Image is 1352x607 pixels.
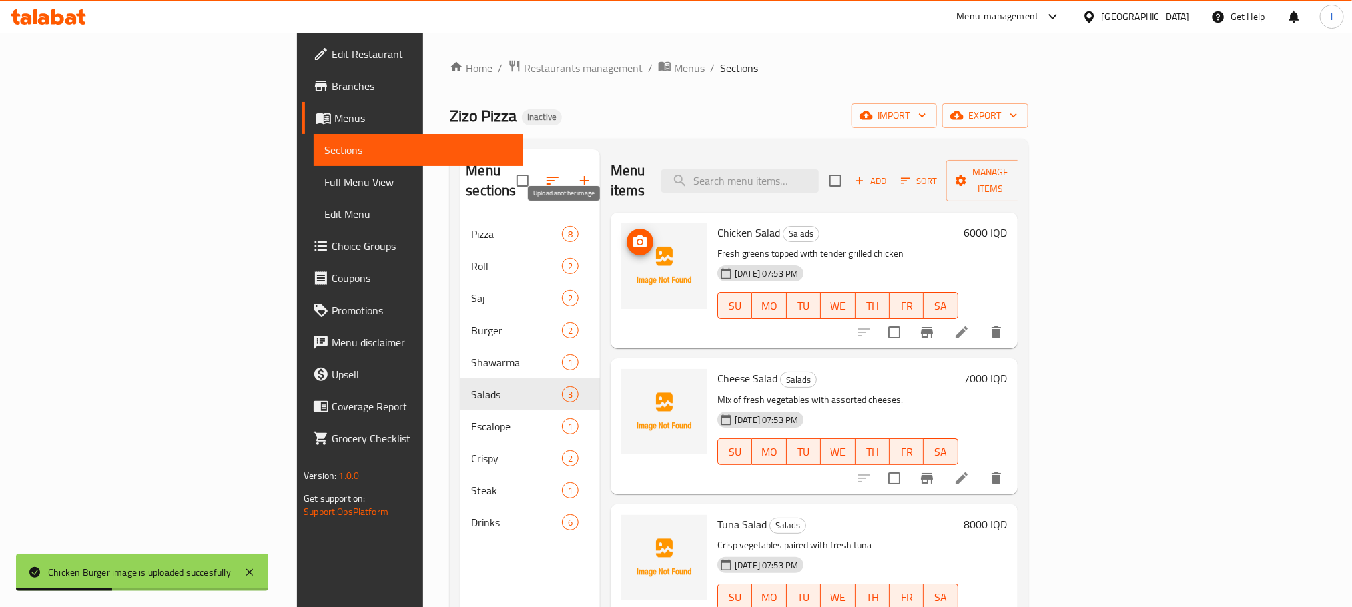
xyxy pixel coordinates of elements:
span: Promotions [332,302,512,318]
button: Manage items [946,160,1036,201]
a: Choice Groups [302,230,523,262]
span: Edit Restaurant [332,46,512,62]
span: Salads [781,372,816,388]
span: Select to update [880,464,908,492]
span: SA [929,296,952,316]
span: Salads [770,518,805,533]
div: Salads [769,518,806,534]
div: Pizza8 [460,218,600,250]
button: Branch-specific-item [911,316,943,348]
span: Sort [901,173,938,189]
button: SU [717,438,752,465]
span: Salads [471,386,561,402]
img: Chicken Salad [621,223,707,309]
a: Promotions [302,294,523,326]
a: Edit menu item [954,470,970,486]
span: MO [757,588,781,607]
button: WE [821,292,855,319]
h6: 6000 IQD [964,223,1007,242]
span: Tuna Salad [717,514,767,534]
a: Menus [658,59,705,77]
span: [DATE] 07:53 PM [729,414,803,426]
div: Crispy2 [460,442,600,474]
span: Coupons [332,270,512,286]
span: Burger [471,322,561,338]
span: SU [723,442,747,462]
div: Roll2 [460,250,600,282]
a: Coupons [302,262,523,294]
span: Get support on: [304,490,365,507]
span: Salads [783,226,819,241]
span: Cheese Salad [717,368,777,388]
span: Steak [471,482,561,498]
a: Coverage Report [302,390,523,422]
span: Branches [332,78,512,94]
a: Edit Restaurant [302,38,523,70]
span: 6 [563,516,578,529]
span: Saj [471,290,561,306]
div: Salads3 [460,378,600,410]
span: Pizza [471,226,561,242]
div: Burger2 [460,314,600,346]
h6: 7000 IQD [964,369,1007,388]
span: SU [723,588,747,607]
span: TH [861,588,884,607]
span: Full Menu View [324,174,512,190]
button: SA [924,292,958,319]
span: Menus [674,60,705,76]
span: MO [757,296,781,316]
span: 2 [563,452,578,465]
a: Restaurants management [508,59,643,77]
div: items [562,418,579,434]
span: Sort items [892,171,946,191]
button: delete [980,316,1012,348]
span: WE [826,442,850,462]
span: MO [757,442,781,462]
div: Salads [780,372,817,388]
span: import [862,107,926,124]
span: Shawarma [471,354,561,370]
button: SU [717,292,752,319]
span: 1 [563,484,578,497]
div: Crispy [471,450,561,466]
div: [GEOGRAPHIC_DATA] [1102,9,1190,24]
div: items [562,450,579,466]
h6: 8000 IQD [964,515,1007,534]
span: SA [929,442,952,462]
div: items [562,258,579,274]
span: Restaurants management [524,60,643,76]
span: 2 [563,292,578,305]
span: Grocery Checklist [332,430,512,446]
span: 2 [563,260,578,273]
span: [DATE] 07:53 PM [729,267,803,280]
button: Branch-specific-item [911,462,943,494]
div: Shawarma1 [460,346,600,378]
div: Roll [471,258,561,274]
a: Menu disclaimer [302,326,523,358]
button: import [852,103,937,128]
button: SA [924,438,958,465]
h2: Menu items [611,161,645,201]
div: Drinks [471,514,561,530]
button: Sort [898,171,941,191]
span: Sections [720,60,758,76]
li: / [710,60,715,76]
div: items [562,482,579,498]
span: Escalope [471,418,561,434]
button: TU [787,438,821,465]
span: Menus [334,110,512,126]
span: Menu disclaimer [332,334,512,350]
nav: Menu sections [460,213,600,544]
div: Chicken Burger image is uploaded succesfully [48,565,231,580]
span: TU [792,442,815,462]
button: TU [787,292,821,319]
span: TH [861,442,884,462]
span: SU [723,296,747,316]
button: MO [752,292,786,319]
span: export [953,107,1018,124]
button: export [942,103,1028,128]
a: Support.OpsPlatform [304,503,388,520]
